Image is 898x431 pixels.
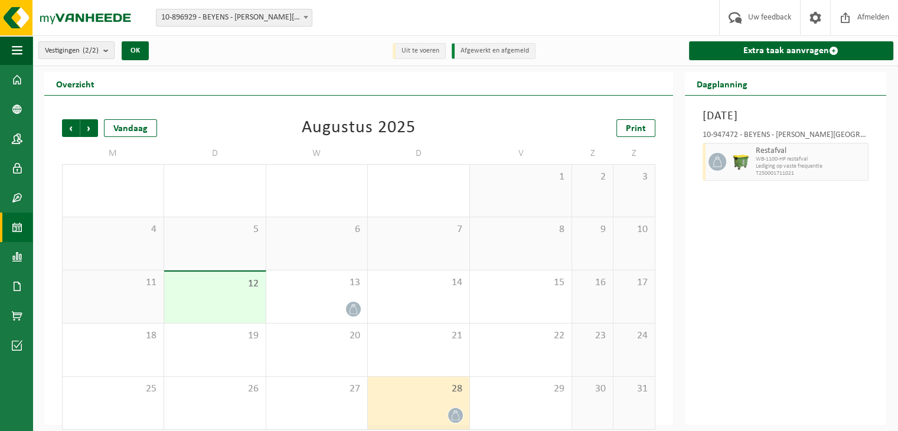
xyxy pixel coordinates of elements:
[164,143,266,164] td: D
[619,171,648,184] span: 3
[38,41,115,59] button: Vestigingen(2/2)
[616,119,655,137] a: Print
[476,276,566,289] span: 15
[476,329,566,342] span: 22
[272,223,362,236] span: 6
[756,156,866,163] span: WB-1100-HP restafval
[45,42,99,60] span: Vestigingen
[619,223,648,236] span: 10
[170,277,260,290] span: 12
[62,119,80,137] span: Vorige
[122,41,149,60] button: OK
[374,276,463,289] span: 14
[68,223,158,236] span: 4
[170,329,260,342] span: 19
[62,143,164,164] td: M
[578,276,607,289] span: 16
[685,72,759,95] h2: Dagplanning
[393,43,446,59] li: Uit te voeren
[83,47,99,54] count: (2/2)
[476,383,566,396] span: 29
[170,383,260,396] span: 26
[619,329,648,342] span: 24
[578,171,607,184] span: 2
[689,41,894,60] a: Extra taak aanvragen
[266,143,368,164] td: W
[756,170,866,177] span: T250001711021
[104,119,157,137] div: Vandaag
[756,146,866,156] span: Restafval
[732,153,750,171] img: WB-1100-HPE-GN-50
[578,223,607,236] span: 9
[302,119,416,137] div: Augustus 2025
[272,383,362,396] span: 27
[572,143,613,164] td: Z
[368,143,470,164] td: D
[578,383,607,396] span: 30
[613,143,655,164] td: Z
[626,124,646,133] span: Print
[68,276,158,289] span: 11
[68,383,158,396] span: 25
[170,223,260,236] span: 5
[619,383,648,396] span: 31
[68,329,158,342] span: 18
[374,223,463,236] span: 7
[156,9,312,27] span: 10-896929 - BEYENS - BILLIET - GELUWE
[703,107,869,125] h3: [DATE]
[374,329,463,342] span: 21
[156,9,312,26] span: 10-896929 - BEYENS - BILLIET - GELUWE
[476,171,566,184] span: 1
[374,383,463,396] span: 28
[272,276,362,289] span: 13
[44,72,106,95] h2: Overzicht
[756,163,866,170] span: Lediging op vaste frequentie
[272,329,362,342] span: 20
[470,143,572,164] td: V
[703,131,869,143] div: 10-947472 - BEYENS - [PERSON_NAME][GEOGRAPHIC_DATA]
[452,43,535,59] li: Afgewerkt en afgemeld
[619,276,648,289] span: 17
[578,329,607,342] span: 23
[476,223,566,236] span: 8
[80,119,98,137] span: Volgende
